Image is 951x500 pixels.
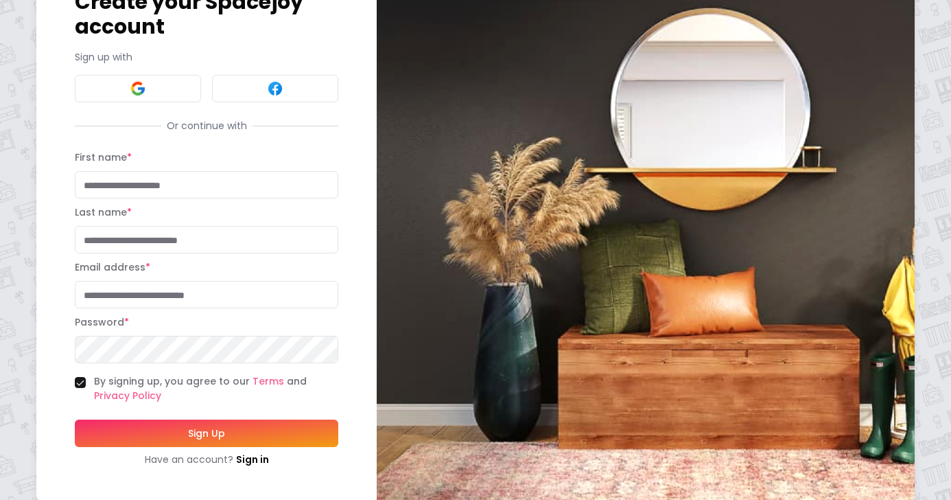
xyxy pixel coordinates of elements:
a: Privacy Policy [94,389,161,402]
label: Email address [75,260,150,274]
div: Have an account? [75,453,338,466]
p: Sign up with [75,50,338,64]
label: Last name [75,205,132,219]
a: Terms [253,374,284,388]
a: Sign in [236,453,269,466]
span: Or continue with [161,119,253,133]
label: By signing up, you agree to our and [94,374,338,403]
button: Sign Up [75,420,338,447]
img: Facebook signin [267,80,283,97]
label: First name [75,150,132,164]
img: Google signin [130,80,146,97]
label: Password [75,315,129,329]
